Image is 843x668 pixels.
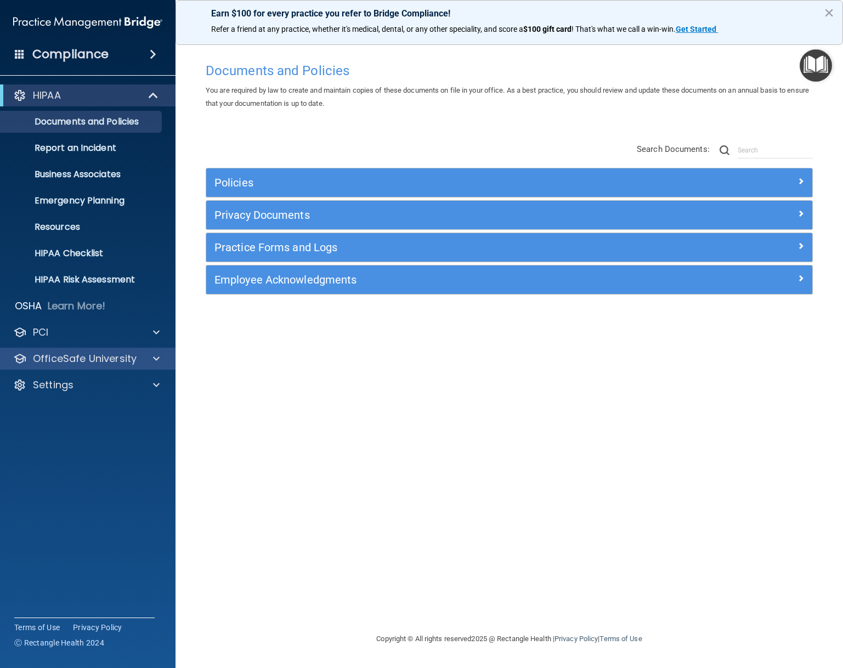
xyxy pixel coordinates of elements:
[214,239,804,256] a: Practice Forms and Logs
[214,274,653,286] h5: Employee Acknowledgments
[7,248,157,259] p: HIPAA Checklist
[555,635,598,643] a: Privacy Policy
[824,4,834,21] button: Close
[206,86,809,107] span: You are required by law to create and maintain copies of these documents on file in your office. ...
[211,25,523,33] span: Refer a friend at any practice, whether it's medical, dental, or any other speciality, and score a
[738,142,813,158] input: Search
[15,299,42,313] p: OSHA
[676,25,716,33] strong: Get Started
[676,25,718,33] a: Get Started
[13,326,160,339] a: PCI
[33,326,48,339] p: PCI
[7,143,157,154] p: Report an Incident
[73,622,122,633] a: Privacy Policy
[33,352,137,365] p: OfficeSafe University
[720,145,729,155] img: ic-search.3b580494.png
[13,352,160,365] a: OfficeSafe University
[214,209,653,221] h5: Privacy Documents
[14,637,104,648] span: Ⓒ Rectangle Health 2024
[211,8,807,19] p: Earn $100 for every practice you refer to Bridge Compliance!
[214,241,653,253] h5: Practice Forms and Logs
[800,49,832,82] button: Open Resource Center
[48,299,106,313] p: Learn More!
[572,25,676,33] span: ! That's what we call a win-win.
[33,89,61,102] p: HIPAA
[599,635,642,643] a: Terms of Use
[13,378,160,392] a: Settings
[523,25,572,33] strong: $100 gift card
[214,174,804,191] a: Policies
[206,64,813,78] h4: Documents and Policies
[14,622,60,633] a: Terms of Use
[7,116,157,127] p: Documents and Policies
[32,47,109,62] h4: Compliance
[309,621,710,656] div: Copyright © All rights reserved 2025 @ Rectangle Health | |
[214,206,804,224] a: Privacy Documents
[7,169,157,180] p: Business Associates
[637,144,710,154] span: Search Documents:
[7,274,157,285] p: HIPAA Risk Assessment
[214,271,804,288] a: Employee Acknowledgments
[13,89,159,102] a: HIPAA
[7,222,157,233] p: Resources
[33,378,73,392] p: Settings
[13,12,162,33] img: PMB logo
[7,195,157,206] p: Emergency Planning
[214,177,653,189] h5: Policies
